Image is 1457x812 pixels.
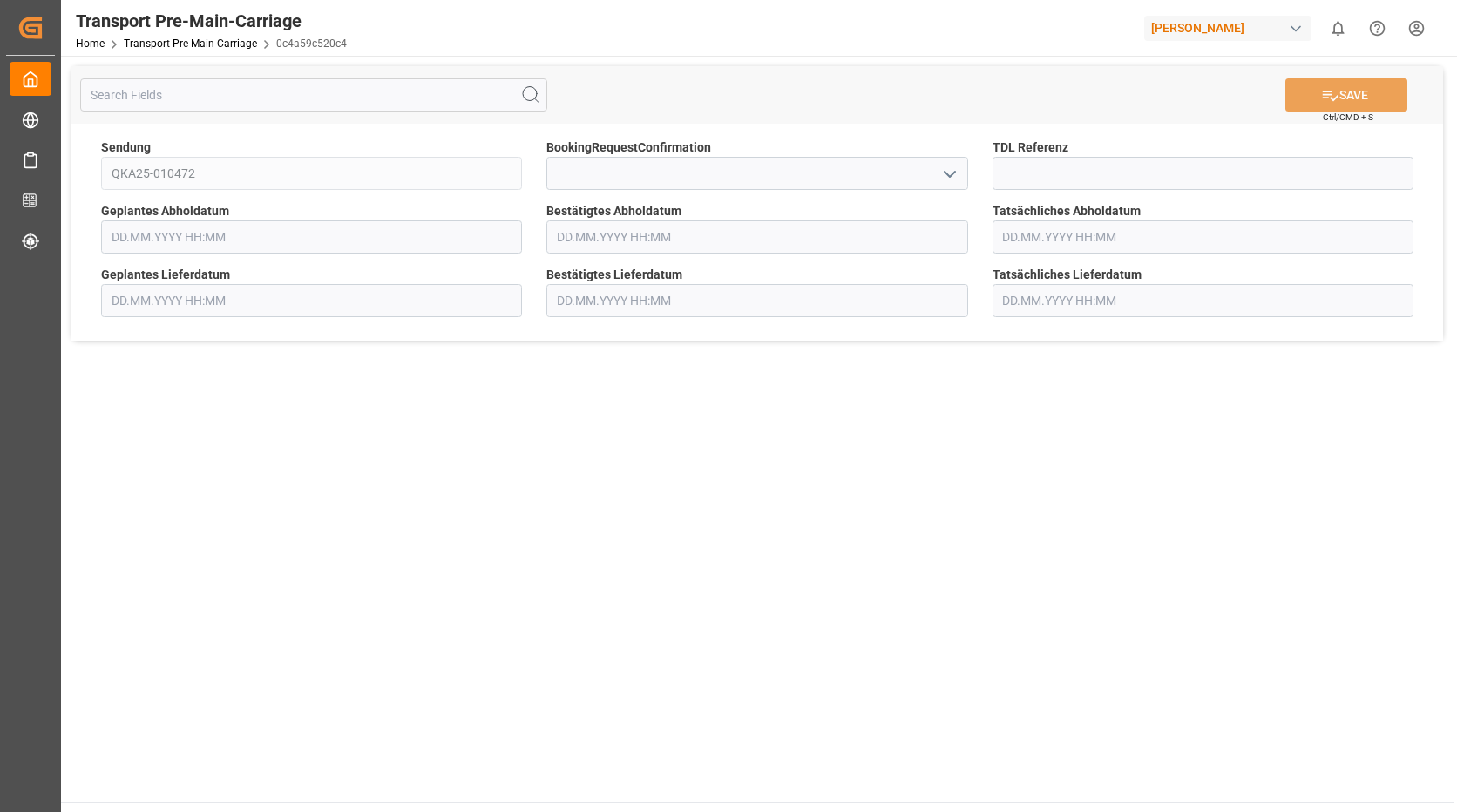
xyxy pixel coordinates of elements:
[1358,9,1397,48] button: Help Center
[546,284,967,317] input: DD.MM.YYYY HH:MM
[993,139,1068,157] span: TDL Referenz
[546,202,681,220] span: Bestätigtes Abholdatum
[1144,16,1311,41] div: [PERSON_NAME]
[993,266,1142,284] span: Tatsächliches Lieferdatum
[546,220,967,254] input: DD.MM.YYYY HH:MM
[76,37,105,50] a: Home
[993,284,1413,317] input: DD.MM.YYYY HH:MM
[993,202,1141,220] span: Tatsächliches Abholdatum
[124,37,257,50] a: Transport Pre-Main-Carriage
[101,220,522,254] input: DD.MM.YYYY HH:MM
[1318,9,1358,48] button: show 0 new notifications
[76,8,347,34] div: Transport Pre-Main-Carriage
[546,266,682,284] span: Bestätigtes Lieferdatum
[546,139,711,157] span: BookingRequestConfirmation
[1144,11,1318,44] button: [PERSON_NAME]
[993,220,1413,254] input: DD.MM.YYYY HH:MM
[101,139,151,157] span: Sendung
[101,284,522,317] input: DD.MM.YYYY HH:MM
[935,160,961,187] button: open menu
[101,266,230,284] span: Geplantes Lieferdatum
[80,78,547,112] input: Search Fields
[1285,78,1407,112] button: SAVE
[101,202,229,220] span: Geplantes Abholdatum
[1323,111,1373,124] span: Ctrl/CMD + S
